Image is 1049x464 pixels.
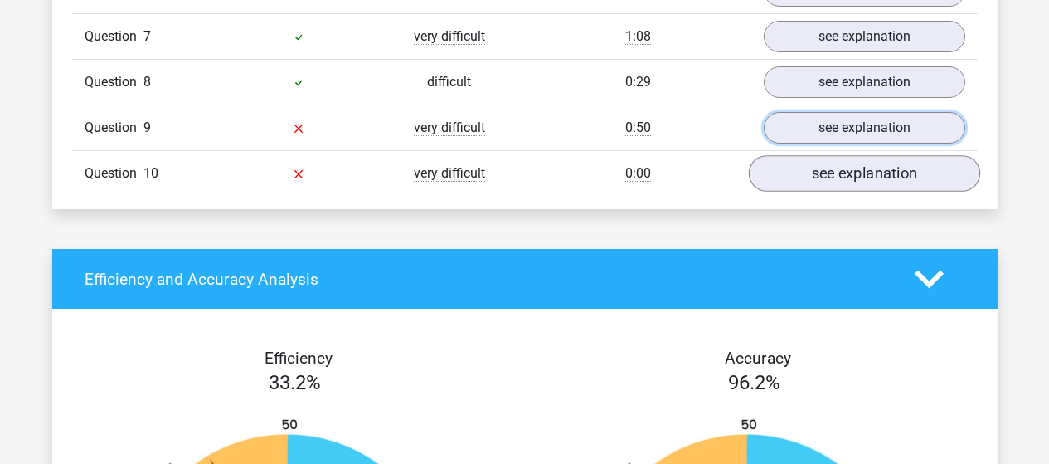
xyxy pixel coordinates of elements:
[625,165,651,182] span: 0:00
[625,74,651,90] span: 0:29
[728,371,780,394] span: 96.2%
[414,165,485,182] span: very difficult
[414,120,485,136] span: very difficult
[764,21,965,52] a: see explanation
[414,28,485,45] span: very difficult
[269,371,321,394] span: 33.2%
[625,28,651,45] span: 1:08
[85,349,512,368] h4: Efficiency
[85,118,143,138] span: Question
[85,164,143,183] span: Question
[143,165,158,181] span: 10
[625,120,651,136] span: 0:50
[85,270,890,289] h4: Efficiency and Accuracy Analysis
[764,66,965,98] a: see explanation
[748,155,979,192] a: see explanation
[764,112,965,144] a: see explanation
[544,349,972,368] h4: Accuracy
[85,72,143,92] span: Question
[427,74,471,90] span: difficult
[143,120,151,135] span: 9
[85,27,143,46] span: Question
[143,28,151,44] span: 7
[143,74,151,90] span: 8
